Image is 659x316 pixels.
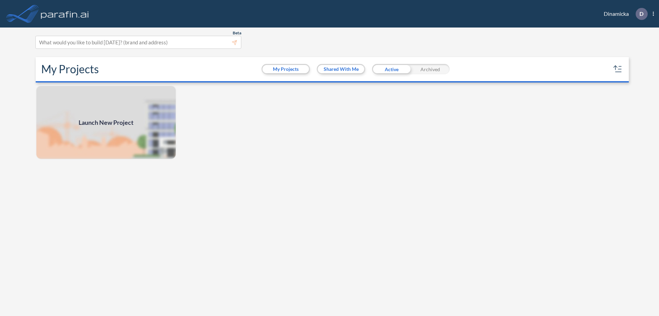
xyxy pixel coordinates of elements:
[39,7,90,21] img: logo
[36,85,176,160] a: Launch New Project
[372,64,411,74] div: Active
[639,11,644,17] p: D
[612,64,623,75] button: sort
[36,85,176,160] img: add
[263,65,309,73] button: My Projects
[79,118,134,127] span: Launch New Project
[233,30,241,36] span: Beta
[41,63,99,76] h2: My Projects
[411,64,450,74] div: Archived
[593,8,654,20] div: Dinamicka
[318,65,364,73] button: Shared With Me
